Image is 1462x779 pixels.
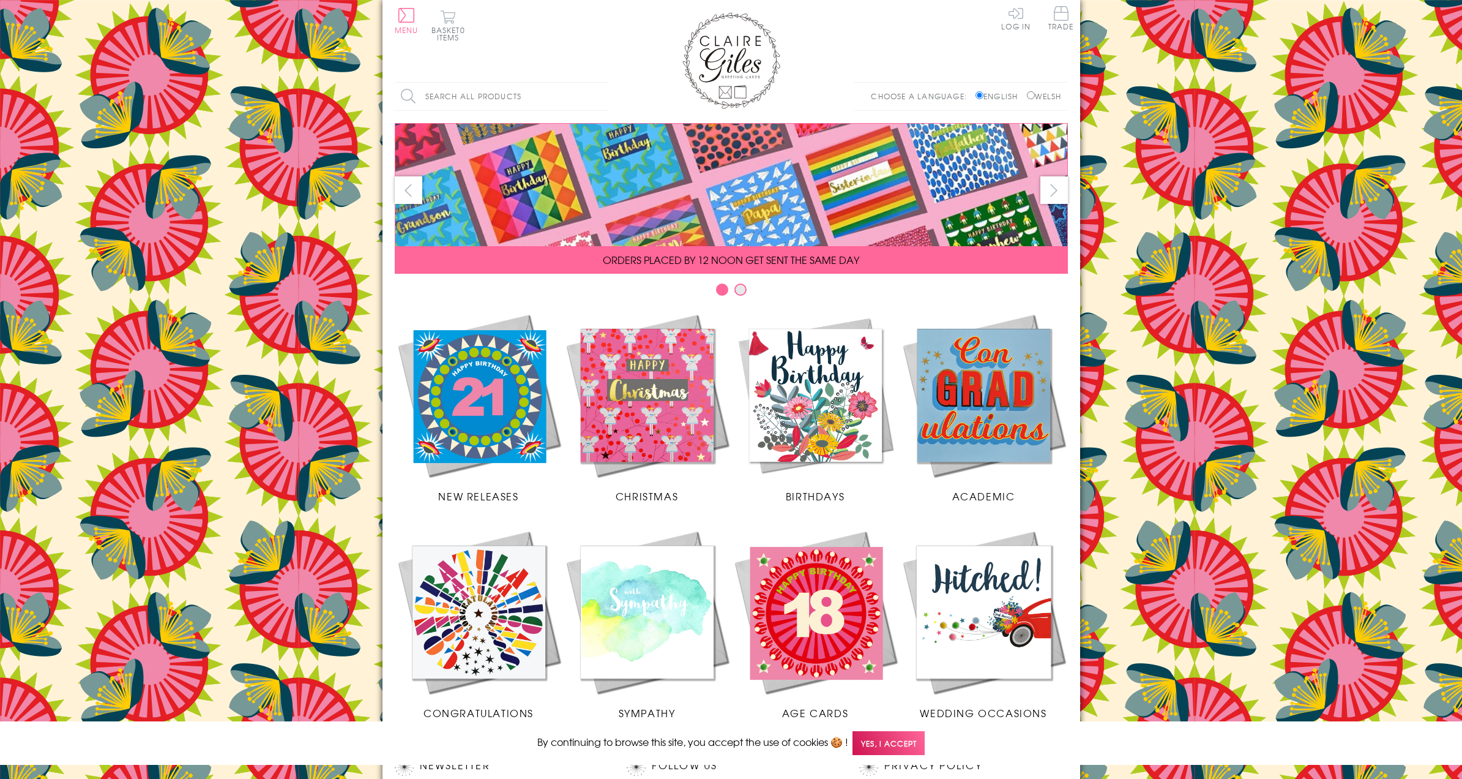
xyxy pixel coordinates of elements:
span: Birthdays [786,489,845,503]
a: Congratulations [395,528,563,720]
img: Claire Giles Greetings Cards [682,12,780,109]
span: Age Cards [782,706,848,720]
a: Sympathy [563,528,731,720]
a: Trade [1048,6,1074,32]
span: New Releases [438,489,518,503]
button: Menu [395,8,419,34]
a: Log In [1001,6,1031,30]
h2: Follow Us [627,758,835,776]
a: Age Cards [731,528,900,720]
input: Search all products [395,83,609,110]
a: Academic [900,311,1068,503]
span: Trade [1048,6,1074,30]
span: Academic [952,489,1015,503]
button: Basket0 items [431,10,465,41]
input: English [975,91,983,99]
a: Christmas [563,311,731,503]
h2: Newsletter [395,758,603,776]
a: Wedding Occasions [900,528,1068,720]
div: Carousel Pagination [395,283,1068,302]
button: next [1040,176,1068,204]
span: Congratulations [423,706,534,720]
span: Wedding Occasions [920,706,1046,720]
button: Carousel Page 1 (Current Slide) [716,284,728,296]
button: Carousel Page 2 [734,284,747,296]
span: ORDERS PLACED BY 12 NOON GET SENT THE SAME DAY [603,252,859,267]
label: English [975,91,1024,102]
label: Welsh [1027,91,1062,102]
span: Sympathy [619,706,676,720]
span: Yes, I accept [852,731,925,755]
span: Christmas [616,489,678,503]
p: Choose a language: [871,91,973,102]
span: 0 items [437,24,465,43]
button: prev [395,176,422,204]
input: Welsh [1027,91,1035,99]
a: New Releases [395,311,563,503]
a: Privacy Policy [884,758,982,774]
input: Search [597,83,609,110]
span: Menu [395,24,419,36]
a: Birthdays [731,311,900,503]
